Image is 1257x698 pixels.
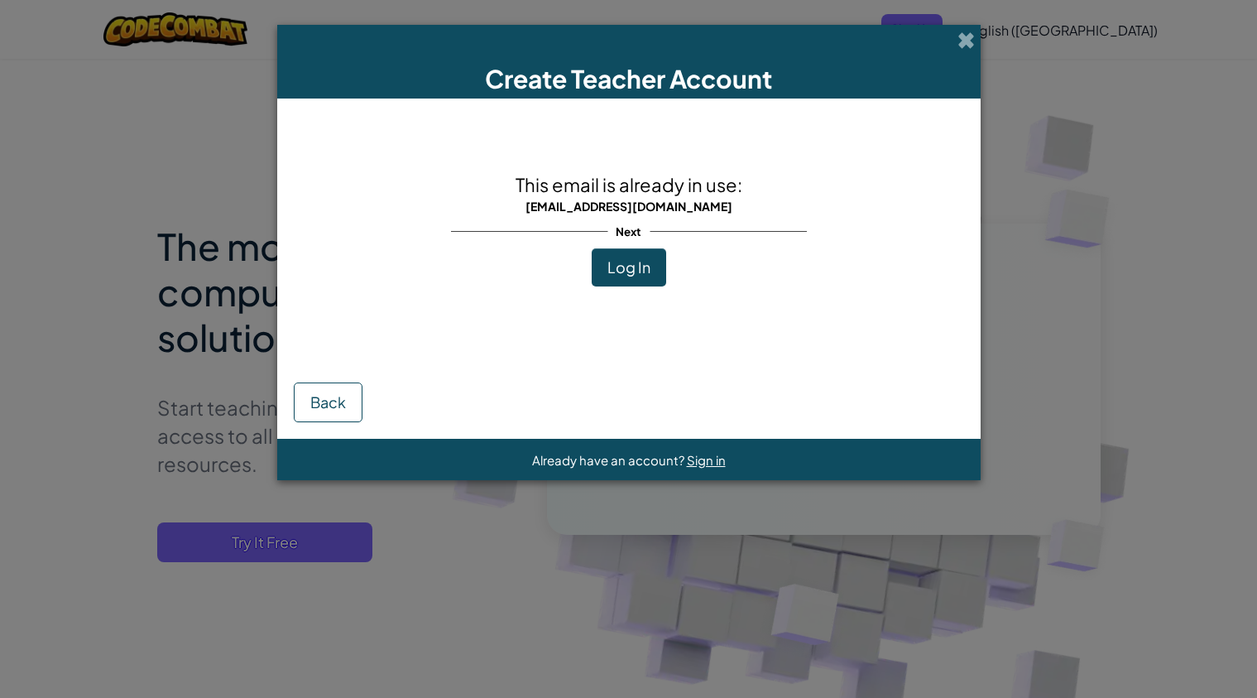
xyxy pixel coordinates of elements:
a: Sign in [687,452,726,468]
span: Back [310,392,346,412]
span: Next [607,219,650,243]
span: [EMAIL_ADDRESS][DOMAIN_NAME] [525,199,732,214]
span: This email is already in use: [516,173,742,196]
button: Back [294,383,362,422]
span: Log In [607,258,650,277]
button: Log In [592,248,666,286]
span: Already have an account? [532,452,687,468]
span: Create Teacher Account [485,63,772,94]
